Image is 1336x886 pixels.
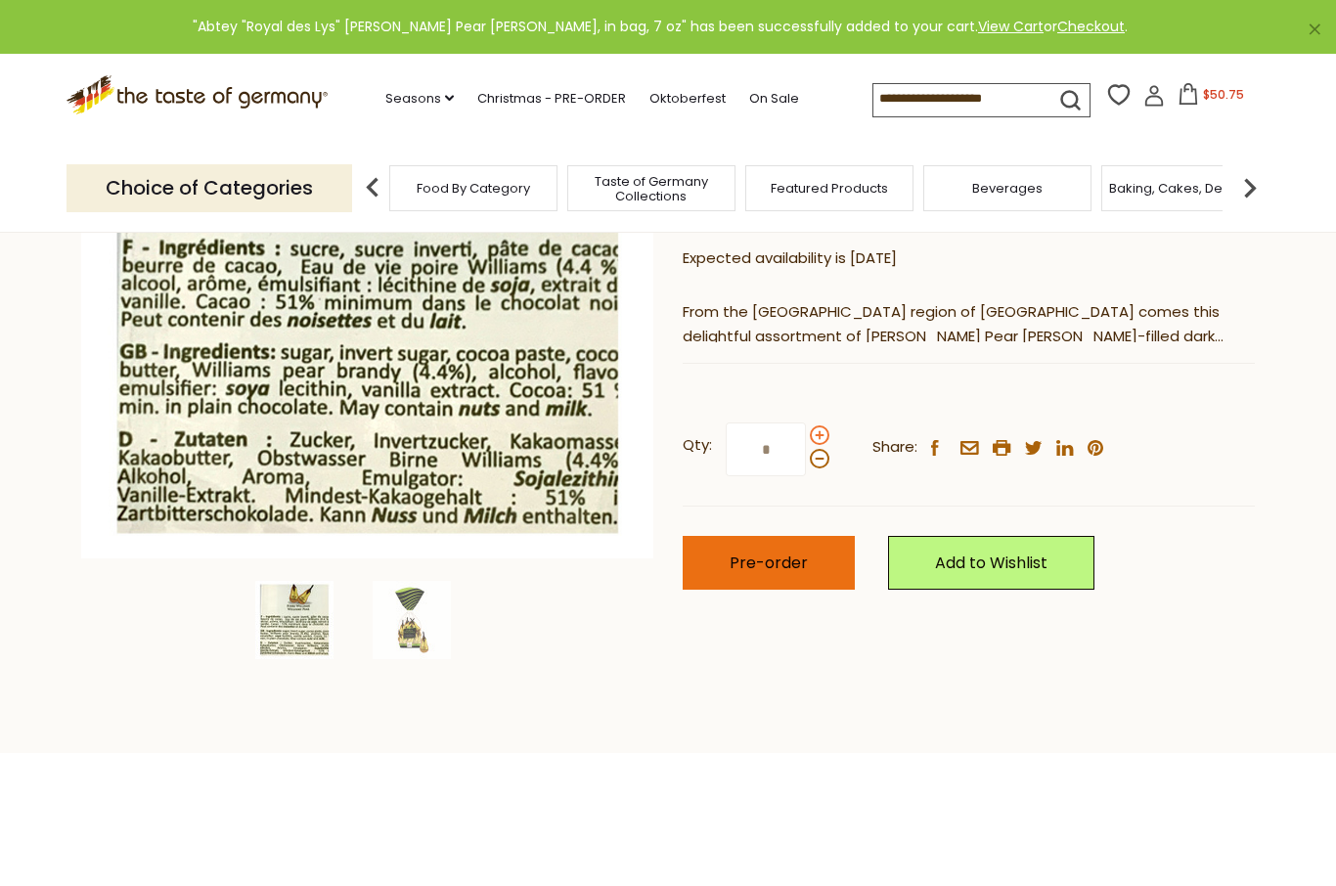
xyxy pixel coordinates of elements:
[353,168,392,207] img: previous arrow
[477,88,626,110] a: Christmas - PRE-ORDER
[16,16,1305,38] div: "Abtey "Royal des Lys" [PERSON_NAME] Pear [PERSON_NAME], in bag, 7 oz" has been successfully adde...
[573,174,730,203] a: Taste of Germany Collections
[730,552,808,574] span: Pre-order
[1203,86,1244,103] span: $50.75
[683,536,855,590] button: Pre-order
[1057,17,1125,36] a: Checkout
[1169,83,1252,112] button: $50.75
[978,17,1044,36] a: View Cart
[417,181,530,196] a: Food By Category
[1309,23,1320,35] a: ×
[683,300,1255,349] p: From the [GEOGRAPHIC_DATA] region of [GEOGRAPHIC_DATA] comes this delightful assortment of [PERSO...
[67,164,352,212] p: Choice of Categories
[683,433,712,458] strong: Qty:
[683,246,1255,271] p: Expected availability is [DATE]
[1109,181,1261,196] a: Baking, Cakes, Desserts
[771,181,888,196] a: Featured Products
[872,435,917,460] span: Share:
[649,88,726,110] a: Oktoberfest
[373,581,451,659] img: Abtey Royal des Lys Williams Pear Brandy Pralines
[1230,168,1269,207] img: next arrow
[972,181,1043,196] a: Beverages
[255,581,334,659] img: Abtey "Royal des Lys" Williams Pear Brandy Pralines, in bag, 7 oz
[385,88,454,110] a: Seasons
[726,422,806,476] input: Qty:
[749,88,799,110] a: On Sale
[888,536,1094,590] a: Add to Wishlist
